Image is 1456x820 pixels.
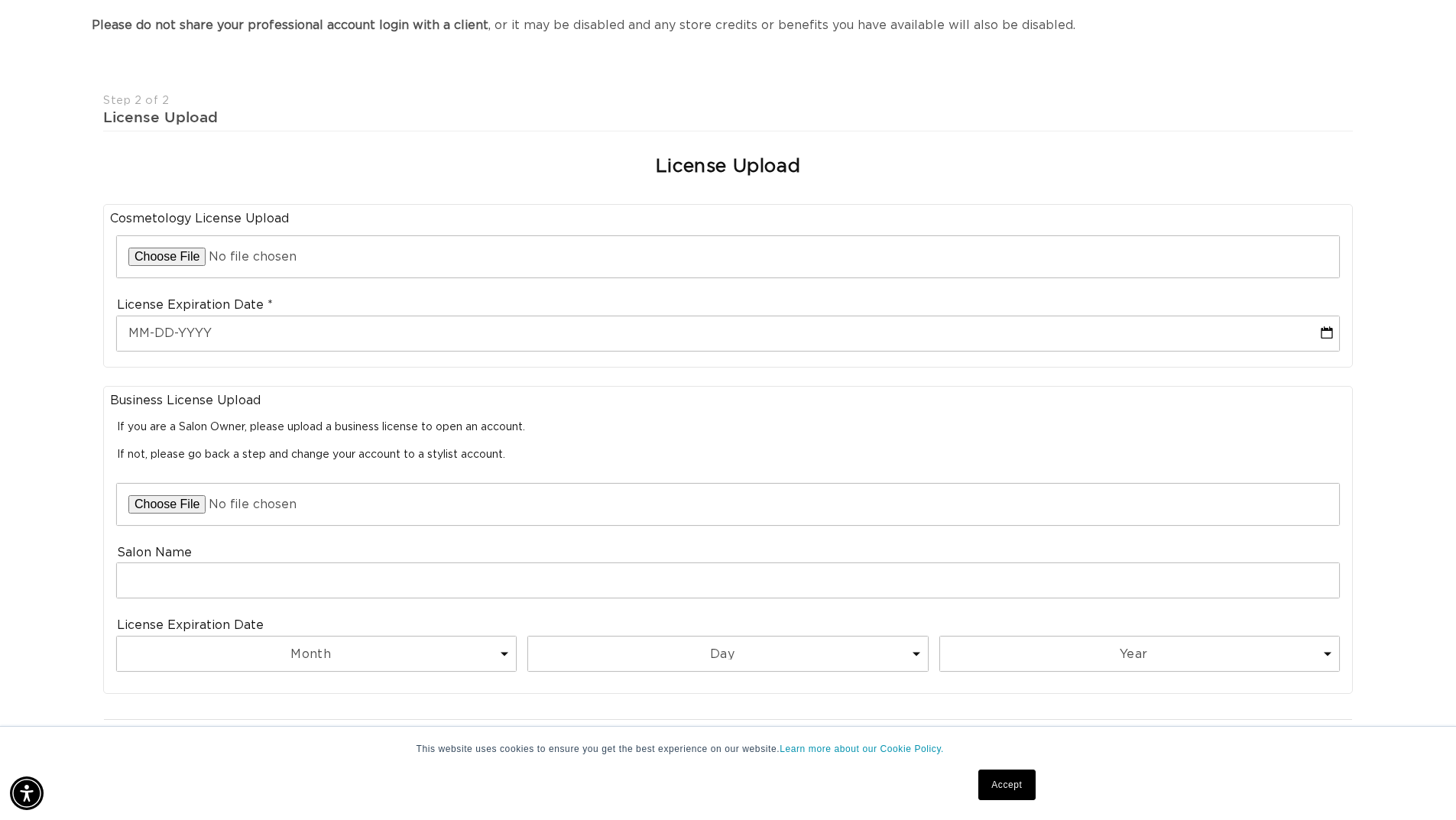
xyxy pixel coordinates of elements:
[92,19,488,31] strong: Please do not share your professional account login with a client
[417,742,1040,756] p: This website uses cookies to ensure you get the best experience on our website.
[978,770,1035,800] a: Accept
[1253,655,1456,820] iframe: Chat Widget
[117,316,1339,351] input: MM-DD-YYYY
[103,108,1353,127] div: License Upload
[117,297,273,313] label: License Expiration Date
[117,545,192,561] label: Salon Name
[110,393,1346,409] legend: Business License Upload
[780,744,944,754] a: Learn more about our Cookie Policy.
[117,617,264,634] label: License Expiration Date
[656,155,800,179] h2: License Upload
[103,94,1353,109] div: Step 2 of 2
[10,776,44,810] div: Accessibility Menu
[110,211,1346,227] legend: Cosmetology License Upload
[117,420,1339,462] p: If you are a Salon Owner, please upload a business license to open an account. If not, please go ...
